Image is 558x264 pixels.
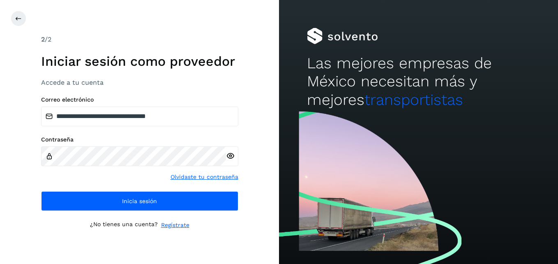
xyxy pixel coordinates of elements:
button: Inicia sesión [41,191,238,211]
span: 2 [41,35,45,43]
h2: Las mejores empresas de México necesitan más y mejores [307,54,530,109]
div: /2 [41,35,238,44]
span: Inicia sesión [122,198,157,204]
a: Olvidaste tu contraseña [171,173,238,181]
a: Regístrate [161,221,189,229]
p: ¿No tienes una cuenta? [90,221,158,229]
h3: Accede a tu cuenta [41,79,238,86]
h1: Iniciar sesión como proveedor [41,53,238,69]
span: transportistas [364,91,463,109]
label: Contraseña [41,136,238,143]
label: Correo electrónico [41,96,238,103]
